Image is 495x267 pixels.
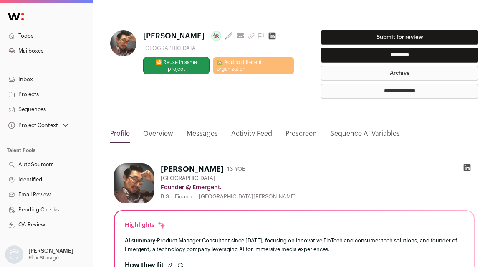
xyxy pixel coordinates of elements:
a: Profile [110,129,130,143]
a: Sequence AI Variables [330,129,400,143]
button: 🔂 Reuse in same project [143,57,210,74]
a: 🏡 Add to different organization [213,57,294,74]
span: AI summary: [125,238,157,243]
a: Messages [187,129,218,143]
div: [GEOGRAPHIC_DATA] [143,45,294,52]
img: Wellfound [3,8,28,25]
div: Founder @ Emergent. [161,183,475,192]
a: Prescreen [285,129,317,143]
div: Highlights [125,221,166,229]
button: Open dropdown [7,120,70,131]
div: 13 YOE [227,165,245,173]
a: Overview [143,129,173,143]
button: Archive [321,66,478,81]
div: B.S. - Finance - [GEOGRAPHIC_DATA][PERSON_NAME] [161,193,475,200]
p: [PERSON_NAME] [28,248,73,254]
button: Open dropdown [3,245,75,264]
img: nopic.png [5,245,23,264]
img: 1647e3e61440d091b96cb823921dead48afc20ed0428f5209e183a160e91881d.jpg [114,163,154,203]
h1: [PERSON_NAME] [161,163,224,175]
div: Project Context [7,122,58,129]
a: Activity Feed [231,129,272,143]
span: [PERSON_NAME] [143,30,205,42]
button: Submit for review [321,30,478,45]
span: [GEOGRAPHIC_DATA] [161,175,215,182]
div: Product Manager Consultant since [DATE], focusing on innovative FinTech and consumer tech solutio... [125,236,464,254]
img: 1647e3e61440d091b96cb823921dead48afc20ed0428f5209e183a160e91881d.jpg [110,30,136,56]
p: Flex Storage [28,254,59,261]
